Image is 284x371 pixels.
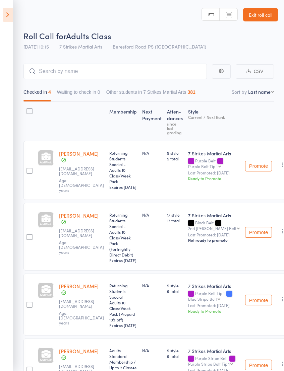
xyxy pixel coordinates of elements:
[188,308,240,314] div: Ready to Promote
[109,212,137,263] div: Returning Students Special - Adults 10 Class/Week Pack (Fortnightly Direct Debit)
[185,105,242,138] div: Style
[59,348,99,355] a: [PERSON_NAME]
[109,257,137,263] div: Expires [DATE]
[59,228,103,238] small: jenluksza@gmail.com
[188,237,240,243] div: Not ready to promote
[188,232,240,237] small: Last Promoted: [DATE]
[245,161,272,171] button: Promote
[48,89,51,95] div: 4
[236,64,274,79] button: CSV
[167,288,183,294] span: 9 total
[188,150,240,157] div: 7 Strikes Martial Arts
[188,158,240,168] div: Purple Belt
[23,43,49,50] span: [DATE] 10:15
[188,226,236,230] div: 2nd [PERSON_NAME] Belt
[142,283,162,288] div: N/A
[243,8,278,21] a: Exit roll call
[248,88,271,95] div: Last name
[167,212,183,218] span: 17 style
[109,322,137,328] div: Expires [DATE]
[23,30,66,41] span: Roll Call for
[188,291,240,301] div: Purple Belt Tip 1
[188,348,240,354] div: 7 Strikes Martial Arts
[188,356,240,366] div: Purple Stripe Belt
[188,362,230,366] div: Purple Stripe Belt Tip 1
[167,150,183,156] span: 9 style
[188,220,240,230] div: Black Belt
[167,156,183,161] span: 9 total
[59,212,99,219] a: [PERSON_NAME]
[188,164,218,168] div: Purple Belt Tip 1
[167,218,183,223] span: 17 total
[164,105,185,138] div: Atten­dances
[188,303,240,308] small: Last Promoted: [DATE]
[167,122,183,135] div: since last grading
[188,175,240,181] div: Ready to Promote
[245,360,272,370] button: Promote
[109,184,137,190] div: Expires [DATE]
[245,227,272,238] button: Promote
[245,295,272,305] button: Promote
[109,150,137,190] div: Returning Students Special - Adults 10 Class/Week Pack
[167,283,183,288] span: 9 style
[23,86,51,101] button: Checked in4
[107,105,139,138] div: Membership
[142,348,162,353] div: N/A
[59,177,104,193] span: Age: [DEMOGRAPHIC_DATA] years
[167,353,183,359] span: 9 total
[142,212,162,218] div: N/A
[188,115,240,119] div: Current / Next Rank
[142,150,162,156] div: N/A
[188,89,195,95] div: 381
[232,88,247,95] label: Sort by
[59,283,99,290] a: [PERSON_NAME]
[188,170,240,175] small: Last Promoted: [DATE]
[59,150,99,157] a: [PERSON_NAME]
[59,166,103,176] small: scbscbell@gmail.com
[59,310,104,325] span: Age: [DEMOGRAPHIC_DATA] years
[23,64,207,79] input: Search by name
[139,105,164,138] div: Next Payment
[59,299,103,309] small: sangeetamenon68@gmail.com
[106,86,195,101] button: Other students in 7 Strikes Martial Arts381
[66,30,111,41] span: Adults Class
[188,283,240,289] div: 7 Strikes Martial Arts
[98,89,100,95] div: 0
[59,43,102,50] span: 7 Strikes Martial Arts
[188,212,240,219] div: 7 Strikes Martial Arts
[59,239,104,255] span: Age: [DEMOGRAPHIC_DATA] years
[57,86,100,101] button: Waiting to check in0
[188,297,217,301] div: Blue Stripe Belt
[113,43,206,50] span: Beresford Road PS ([GEOGRAPHIC_DATA])
[109,283,137,328] div: Returning Students Special - Adults 10 Class/Week Pack (Prepaid 10% off)
[167,348,183,353] span: 9 style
